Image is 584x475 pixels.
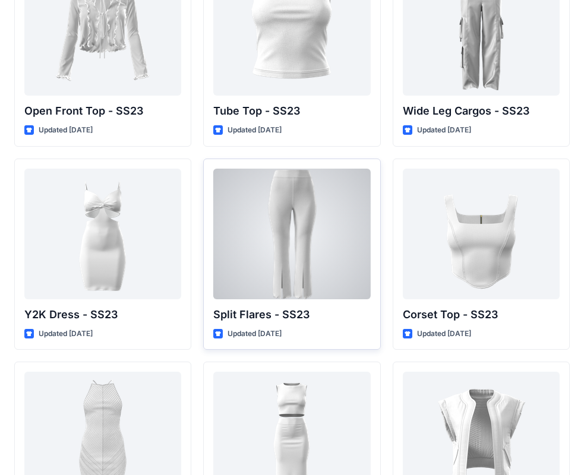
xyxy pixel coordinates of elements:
p: Corset Top - SS23 [403,306,560,323]
a: Y2K Dress - SS23 [24,169,181,299]
p: Updated [DATE] [417,124,471,137]
p: Y2K Dress - SS23 [24,306,181,323]
p: Tube Top - SS23 [213,103,370,119]
p: Updated [DATE] [39,124,93,137]
p: Updated [DATE] [417,328,471,340]
p: Split Flares - SS23 [213,306,370,323]
a: Corset Top - SS23 [403,169,560,299]
p: Open Front Top - SS23 [24,103,181,119]
p: Wide Leg Cargos - SS23 [403,103,560,119]
p: Updated [DATE] [228,124,282,137]
p: Updated [DATE] [39,328,93,340]
p: Updated [DATE] [228,328,282,340]
a: Split Flares - SS23 [213,169,370,299]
